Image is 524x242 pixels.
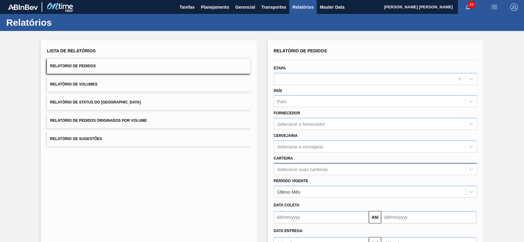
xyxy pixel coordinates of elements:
div: Selecione a cervejaria [277,144,323,149]
span: Relatório de Pedidos Originados por Volume [50,118,147,123]
span: Data coleta [274,203,300,207]
span: Relatório de Status do [GEOGRAPHIC_DATA] [50,100,141,104]
span: Relatório de Pedidos [50,64,96,68]
span: Lista de Relatórios [47,48,96,53]
div: País [277,99,287,104]
span: Gerencial [235,3,255,11]
div: Selecione suas carteiras [277,166,328,172]
button: Relatório de Pedidos Originados por Volume [47,113,250,128]
label: Etapa [274,66,286,70]
button: Até [369,211,381,223]
span: Relatório de Volumes [50,82,97,86]
span: Relatório de Pedidos [274,48,327,53]
input: dd/mm/yyyy [274,211,369,223]
span: Relatórios [292,3,314,11]
img: userActions [490,3,498,11]
button: Relatório de Volumes [47,77,250,92]
div: Selecione o fornecedor [277,121,325,127]
label: Carteira [274,156,293,161]
button: Relatório de Sugestões [47,131,250,147]
img: TNhmsLtSVTkK8tSr43FrP2fwEKptu5GPRR3wAAAABJRU5ErkJggg== [8,4,38,10]
label: Período Vigente [274,179,308,183]
span: 63 [468,1,475,8]
h1: Relatórios [6,19,116,26]
div: Último Mês [277,189,300,194]
button: Relatório de Status do [GEOGRAPHIC_DATA] [47,95,250,110]
img: Logout [510,3,518,11]
span: Planejamento [201,3,229,11]
label: País [274,89,282,93]
span: Data entrega [274,229,303,233]
span: Transportes [261,3,286,11]
label: Fornecedor [274,111,300,115]
span: Tarefas [179,3,195,11]
label: Cervejaria [274,134,298,138]
span: Relatório de Sugestões [50,137,102,141]
button: Relatório de Pedidos [47,59,250,74]
span: Master Data [320,3,344,11]
input: dd/mm/yyyy [381,211,477,223]
button: Notificações [458,3,478,11]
